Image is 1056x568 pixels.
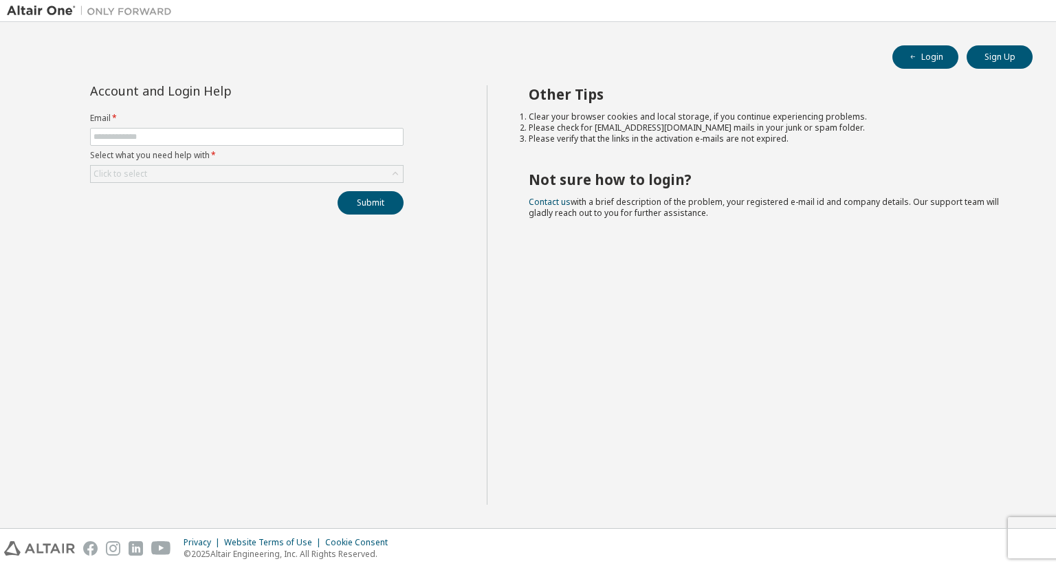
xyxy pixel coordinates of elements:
li: Please check for [EMAIL_ADDRESS][DOMAIN_NAME] mails in your junk or spam folder. [529,122,1009,133]
p: © 2025 Altair Engineering, Inc. All Rights Reserved. [184,548,396,560]
img: youtube.svg [151,541,171,556]
h2: Not sure how to login? [529,171,1009,188]
div: Account and Login Help [90,85,341,96]
div: Website Terms of Use [224,537,325,548]
div: Click to select [91,166,403,182]
li: Please verify that the links in the activation e-mails are not expired. [529,133,1009,144]
img: Altair One [7,4,179,18]
img: linkedin.svg [129,541,143,556]
a: Contact us [529,196,571,208]
label: Select what you need help with [90,150,404,161]
img: facebook.svg [83,541,98,556]
button: Sign Up [967,45,1033,69]
div: Privacy [184,537,224,548]
button: Login [892,45,958,69]
label: Email [90,113,404,124]
div: Cookie Consent [325,537,396,548]
li: Clear your browser cookies and local storage, if you continue experiencing problems. [529,111,1009,122]
span: with a brief description of the problem, your registered e-mail id and company details. Our suppo... [529,196,999,219]
h2: Other Tips [529,85,1009,103]
img: instagram.svg [106,541,120,556]
button: Submit [338,191,404,215]
div: Click to select [93,168,147,179]
img: altair_logo.svg [4,541,75,556]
